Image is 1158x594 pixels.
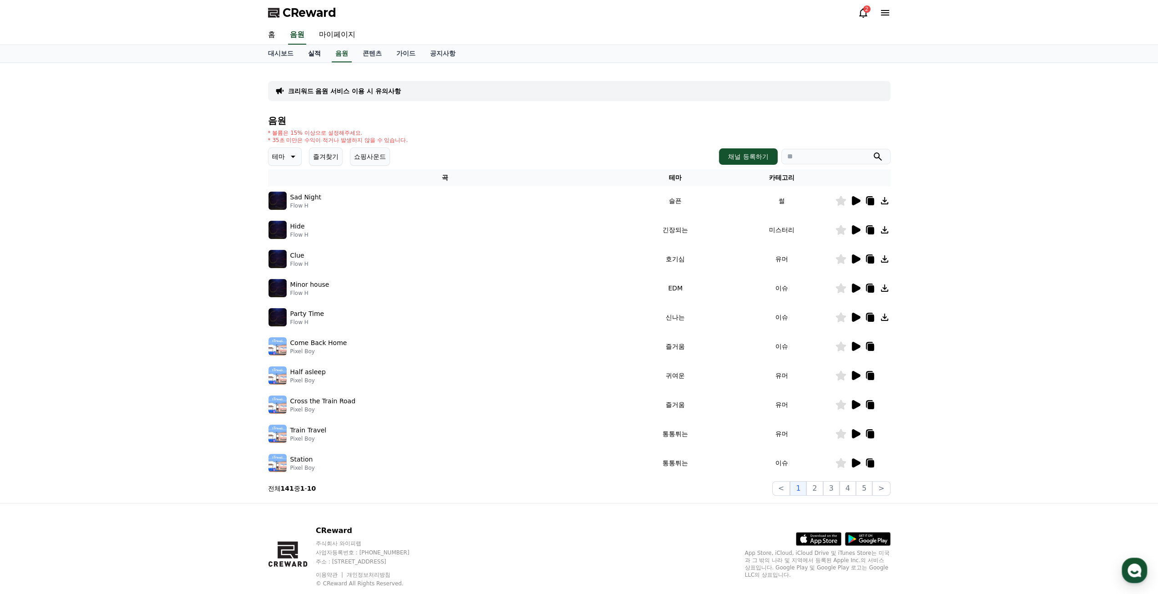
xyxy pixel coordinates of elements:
p: Sad Night [290,193,321,202]
td: 통통튀는 [622,448,728,477]
button: 테마 [268,147,302,166]
td: 통통튀는 [622,419,728,448]
a: 가이드 [389,45,423,62]
td: 이슈 [728,448,835,477]
p: 주식회사 와이피랩 [316,540,427,547]
td: 유머 [728,419,835,448]
td: 신나는 [622,303,728,332]
p: Cross the Train Road [290,396,355,406]
div: 2 [863,5,870,13]
button: 1 [790,481,806,496]
button: < [772,481,790,496]
button: 채널 등록하기 [719,148,777,165]
th: 카테고리 [728,169,835,186]
a: CReward [268,5,336,20]
p: Minor house [290,280,329,289]
img: music [268,221,287,239]
p: Flow H [290,231,308,239]
img: music [268,425,287,443]
p: Pixel Boy [290,348,347,355]
a: 대시보드 [261,45,301,62]
td: 즐거움 [622,390,728,419]
button: 3 [823,481,839,496]
a: 대화 [60,289,117,311]
h4: 음원 [268,116,890,126]
td: 이슈 [728,303,835,332]
p: Pixel Boy [290,406,355,413]
td: 즐거움 [622,332,728,361]
img: music [268,337,287,355]
img: music [268,279,287,297]
p: Station [290,455,313,464]
p: Flow H [290,319,324,326]
span: CReward [283,5,336,20]
p: Hide [290,222,305,231]
strong: 10 [307,485,316,492]
a: 음원 [288,25,306,45]
a: 마이페이지 [312,25,363,45]
img: music [268,308,287,326]
td: 유머 [728,390,835,419]
td: 귀여운 [622,361,728,390]
p: Train Travel [290,426,327,435]
img: music [268,250,287,268]
p: © CReward All Rights Reserved. [316,580,427,587]
p: 테마 [272,150,285,163]
p: Clue [290,251,304,260]
strong: 141 [281,485,294,492]
p: Come Back Home [290,338,347,348]
a: 크리워드 음원 서비스 이용 시 유의사항 [288,86,401,96]
p: * 볼륨은 15% 이상으로 설정해주세요. [268,129,408,137]
p: Pixel Boy [290,435,327,442]
strong: 1 [300,485,305,492]
td: 슬픈 [622,186,728,215]
a: 음원 [332,45,352,62]
button: 2 [806,481,823,496]
p: Pixel Boy [290,464,315,472]
img: music [268,366,287,385]
a: 홈 [3,289,60,311]
td: 호기심 [622,244,728,274]
a: 콘텐츠 [355,45,389,62]
button: 즐겨찾기 [309,147,343,166]
img: music [268,192,287,210]
td: 썰 [728,186,835,215]
button: 4 [839,481,856,496]
a: 개인정보처리방침 [347,572,390,578]
p: * 35초 미만은 수익이 적거나 발생하지 않을 수 있습니다. [268,137,408,144]
p: 사업자등록번호 : [PHONE_NUMBER] [316,549,427,556]
span: 설정 [141,302,152,310]
p: CReward [316,525,427,536]
button: > [872,481,890,496]
td: 유머 [728,361,835,390]
td: 이슈 [728,274,835,303]
p: Half asleep [290,367,326,377]
th: 테마 [622,169,728,186]
p: Flow H [290,289,329,297]
p: 전체 중 - [268,484,316,493]
p: Party Time [290,309,324,319]
td: 긴장되는 [622,215,728,244]
p: Flow H [290,260,308,268]
p: Pixel Boy [290,377,326,384]
a: 이용약관 [316,572,344,578]
img: music [268,396,287,414]
th: 곡 [268,169,622,186]
a: 공지사항 [423,45,463,62]
button: 쇼핑사운드 [350,147,390,166]
img: music [268,454,287,472]
button: 5 [856,481,872,496]
p: 주소 : [STREET_ADDRESS] [316,558,427,565]
td: EDM [622,274,728,303]
td: 유머 [728,244,835,274]
a: 2 [858,7,869,18]
a: 홈 [261,25,283,45]
a: 설정 [117,289,175,311]
p: App Store, iCloud, iCloud Drive 및 iTunes Store는 미국과 그 밖의 나라 및 지역에서 등록된 Apple Inc.의 서비스 상표입니다. Goo... [745,549,890,579]
a: 실적 [301,45,328,62]
td: 이슈 [728,332,835,361]
span: 홈 [29,302,34,310]
span: 대화 [83,303,94,310]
